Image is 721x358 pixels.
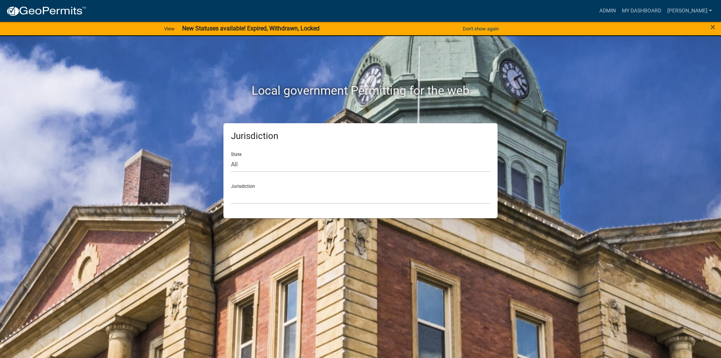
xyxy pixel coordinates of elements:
[619,4,664,18] a: My Dashboard
[152,83,569,98] h2: Local government Permitting for the web
[460,23,502,35] button: Don't show again
[182,25,320,32] strong: New Statuses available! Expired, Withdrawn, Locked
[596,4,619,18] a: Admin
[161,23,178,35] a: View
[710,22,715,32] span: ×
[710,23,715,32] button: Close
[231,131,490,142] h5: Jurisdiction
[664,4,715,18] a: [PERSON_NAME]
